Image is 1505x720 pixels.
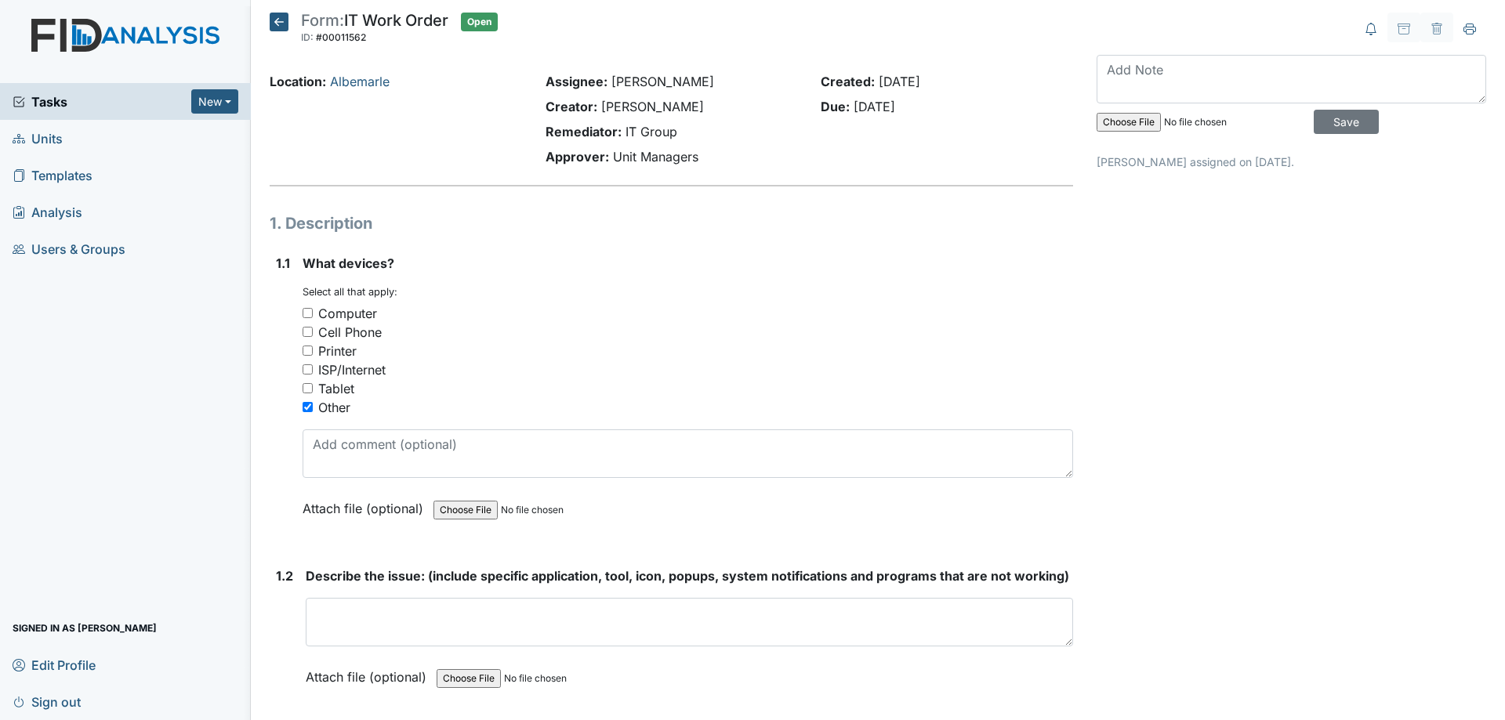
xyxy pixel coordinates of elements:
[13,200,82,224] span: Analysis
[301,31,314,43] span: ID:
[879,74,920,89] span: [DATE]
[303,308,313,318] input: Computer
[13,92,191,111] a: Tasks
[1314,110,1379,134] input: Save
[318,398,350,417] div: Other
[13,653,96,677] span: Edit Profile
[276,566,293,585] label: 1.2
[611,74,714,89] span: [PERSON_NAME]
[13,237,125,261] span: Users & Groups
[303,402,313,412] input: Other
[546,99,597,114] strong: Creator:
[601,99,704,114] span: [PERSON_NAME]
[306,568,1069,584] span: Describe the issue: (include specific application, tool, icon, popups, system notifications and p...
[821,74,875,89] strong: Created:
[301,11,344,30] span: Form:
[276,254,290,273] label: 1.1
[821,99,850,114] strong: Due:
[318,379,354,398] div: Tablet
[854,99,895,114] span: [DATE]
[461,13,498,31] span: Open
[13,163,92,187] span: Templates
[546,149,609,165] strong: Approver:
[303,383,313,393] input: Tablet
[318,323,382,342] div: Cell Phone
[318,360,386,379] div: ISP/Internet
[318,342,357,360] div: Printer
[306,659,433,686] label: Attach file (optional)
[303,286,397,298] small: Select all that apply:
[303,364,313,374] input: ISP/Internet
[303,255,394,271] span: What devices?
[13,126,63,150] span: Units
[546,74,607,89] strong: Assignee:
[303,327,313,337] input: Cell Phone
[613,149,698,165] span: Unit Managers
[191,89,238,114] button: New
[1097,154,1486,170] p: [PERSON_NAME] assigned on [DATE].
[270,74,326,89] strong: Location:
[13,616,157,640] span: Signed in as [PERSON_NAME]
[303,346,313,356] input: Printer
[301,13,448,47] div: IT Work Order
[303,490,430,518] label: Attach file (optional)
[330,74,390,89] a: Albemarle
[626,124,677,139] span: IT Group
[13,689,81,714] span: Sign out
[318,304,377,323] div: Computer
[546,124,622,139] strong: Remediator:
[270,212,1073,235] h1: 1. Description
[316,31,366,43] span: #00011562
